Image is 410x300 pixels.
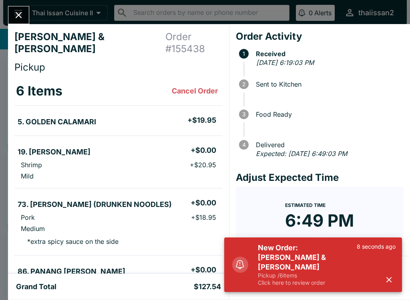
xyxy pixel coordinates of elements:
[21,161,42,169] p: Shrimp
[21,237,119,245] p: * extra spicy sauce on the side
[191,265,216,275] h5: + $0.00
[285,210,354,231] time: 6:49 PM
[18,117,96,127] h5: 5. GOLDEN CALAMARI
[18,267,125,276] h5: 86. PANANG [PERSON_NAME]
[252,141,404,148] span: Delivered
[256,150,347,158] em: Expected: [DATE] 6:49:03 PM
[236,172,404,184] h4: Adjust Expected Time
[242,111,245,118] text: 3
[21,172,34,180] p: Mild
[191,198,216,208] h5: + $0.00
[191,146,216,155] h5: + $0.00
[14,61,45,73] span: Pickup
[14,31,165,55] h4: [PERSON_NAME] & [PERSON_NAME]
[243,51,245,57] text: 1
[21,213,35,221] p: Pork
[18,147,90,157] h5: 19. [PERSON_NAME]
[190,161,216,169] p: + $20.95
[258,243,357,272] h5: New Order: [PERSON_NAME] & [PERSON_NAME]
[18,200,172,209] h5: 73. [PERSON_NAME] (DRUNKEN NOODLES)
[242,81,245,87] text: 2
[194,282,221,292] h5: $127.54
[242,142,245,148] text: 4
[165,31,222,55] h4: Order # 155438
[8,6,29,24] button: Close
[357,243,396,250] p: 8 seconds ago
[258,279,357,286] p: Click here to review order
[16,282,56,292] h5: Grand Total
[187,116,216,125] h5: + $19.95
[191,213,216,221] p: + $18.95
[16,83,62,99] h3: 6 Items
[169,83,221,99] button: Cancel Order
[236,30,404,43] h4: Order Activity
[21,225,45,233] p: Medium
[252,81,404,88] span: Sent to Kitchen
[285,202,326,208] span: Estimated Time
[256,59,314,67] em: [DATE] 6:19:03 PM
[252,50,404,57] span: Received
[252,111,404,118] span: Food Ready
[258,272,357,279] p: Pickup / 6 items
